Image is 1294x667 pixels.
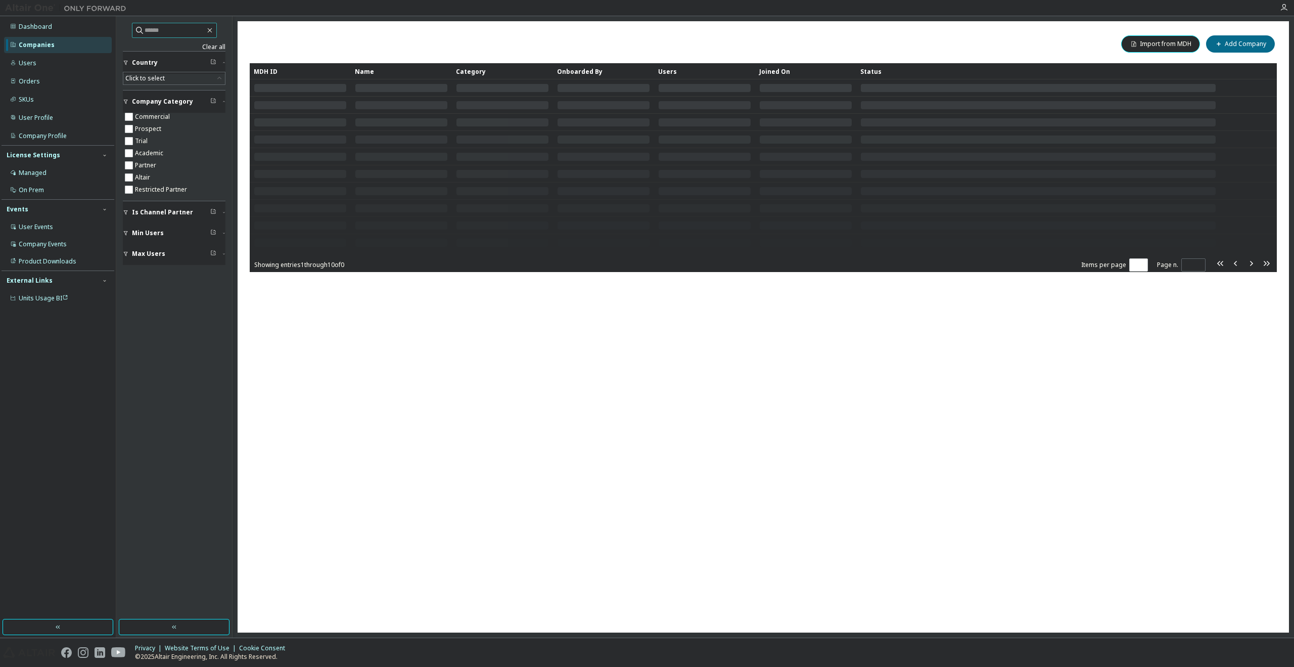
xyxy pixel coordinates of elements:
div: Users [658,63,751,79]
button: Is Channel Partner [123,201,225,224]
div: Category [456,63,549,79]
span: Clear filter [210,229,216,237]
div: Status [860,63,1216,79]
img: youtube.svg [111,647,126,658]
div: Company Profile [19,132,67,140]
button: Max Users [123,243,225,265]
label: Altair [135,171,152,184]
span: Clear filter [210,59,216,67]
span: Is Channel Partner [132,208,193,216]
div: Cookie Consent [239,644,291,652]
p: © 2025 Altair Engineering, Inc. All Rights Reserved. [135,652,291,661]
span: Max Users [132,250,165,258]
div: Privacy [135,644,165,652]
button: 10 [1132,261,1145,269]
span: Companies (0) [250,37,319,51]
img: linkedin.svg [95,647,105,658]
a: Clear all [123,43,225,51]
span: Page n. [1157,258,1206,272]
div: Dashboard [19,23,52,31]
div: On Prem [19,186,44,194]
span: Company Category [132,98,193,106]
div: Events [7,205,28,213]
img: altair_logo.svg [3,647,55,658]
img: Altair One [5,3,131,13]
div: Managed [19,169,47,177]
button: Company Category [123,91,225,113]
span: Min Users [132,229,164,237]
div: Click to select [125,74,165,82]
div: External Links [7,277,53,285]
div: User Profile [19,114,53,122]
span: Items per page [1081,258,1148,272]
img: facebook.svg [61,647,72,658]
div: Product Downloads [19,257,76,265]
span: Clear filter [210,250,216,258]
label: Trial [135,135,150,147]
span: Showing entries 1 through 10 of 0 [254,260,344,269]
button: Import from MDH [1121,35,1200,53]
div: Company Events [19,240,67,248]
img: instagram.svg [78,647,88,658]
div: SKUs [19,96,34,104]
button: Add Company [1206,35,1275,53]
span: Clear filter [210,208,216,216]
label: Partner [135,159,158,171]
span: Units Usage BI [19,294,68,302]
div: Onboarded By [557,63,650,79]
div: License Settings [7,151,60,159]
div: MDH ID [254,63,347,79]
div: Orders [19,77,40,85]
span: Clear filter [210,98,216,106]
label: Commercial [135,111,172,123]
div: Click to select [123,72,225,84]
div: Companies [19,41,55,49]
div: Joined On [759,63,852,79]
label: Prospect [135,123,163,135]
div: Name [355,63,448,79]
span: Country [132,59,158,67]
div: User Events [19,223,53,231]
div: Users [19,59,36,67]
label: Academic [135,147,165,159]
button: Country [123,52,225,74]
button: Min Users [123,222,225,244]
label: Restricted Partner [135,184,189,196]
div: Website Terms of Use [165,644,239,652]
